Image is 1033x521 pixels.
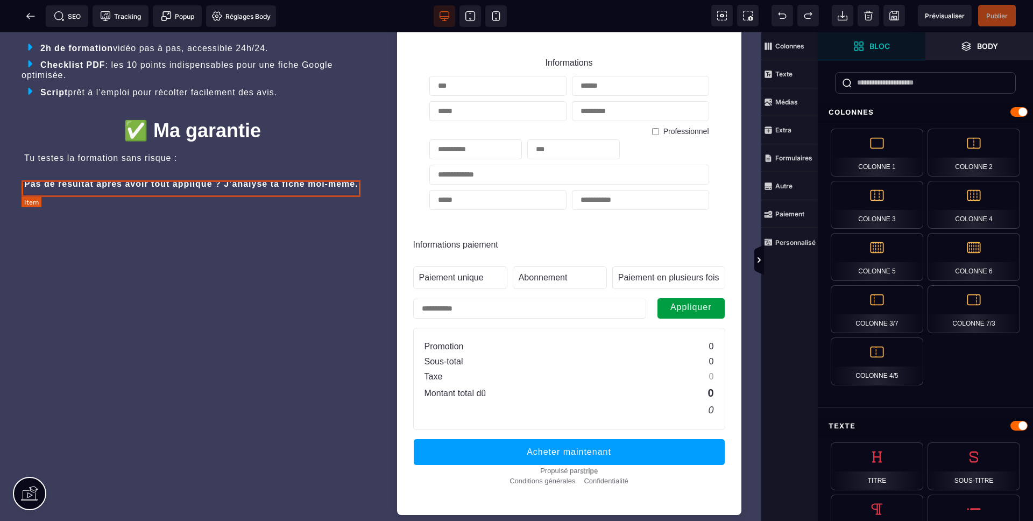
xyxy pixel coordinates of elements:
span: Ouvrir les blocs [818,32,925,60]
div: Colonne 7/3 [928,285,1020,333]
text: : les 10 points indispensables pour une fiche Google optimisée. [22,25,333,50]
strong: Texte [775,70,793,78]
text: 0 [709,309,714,319]
span: Prévisualiser [925,12,965,20]
a: Propulsé par [540,434,598,442]
button: Acheter maintenant [413,406,725,433]
a: Conditions générales [510,445,575,453]
span: Enregistrer [883,5,905,26]
span: Formulaires [761,144,818,172]
span: Propulsé par [540,434,580,442]
span: Aperçu [918,5,972,26]
span: Rétablir [797,5,819,26]
div: Colonne 1 [831,129,923,177]
span: Paiement [761,200,818,228]
text: prêt à l’emploi pour récolter facilement des avis. [38,53,280,67]
div: Colonne 5 [831,233,923,281]
button: Appliquer [657,265,725,287]
b: Script [40,55,68,65]
text: 0 [707,355,713,367]
b: 2h de formation [40,11,113,20]
text: Paiement unique [419,241,484,250]
div: Colonne 3 [831,181,923,229]
span: Colonnes [761,32,818,60]
strong: Paiement [775,210,804,218]
span: Autre [761,172,818,200]
span: Voir bureau [434,5,455,27]
a: Confidentialité [584,445,628,453]
span: Favicon [206,5,276,27]
b: Checklist PDF [40,28,105,37]
text: Taxe [424,340,443,349]
span: Défaire [772,5,793,26]
text: vidéo pas à pas, accessible 24h/24. [38,9,271,23]
text: 0 [709,340,714,349]
span: Enregistrer le contenu [978,5,1016,26]
div: Texte [818,416,1033,436]
span: Importer [832,5,853,26]
div: Titre [831,442,923,490]
span: Extra [761,116,818,144]
text: Tu testes la formation sans risque : [22,118,180,133]
span: Voir tablette [459,5,481,27]
text: Promotion [424,309,464,319]
strong: Autre [775,182,793,190]
text: Abonnement [519,241,568,250]
span: Voir mobile [485,5,507,27]
text: 0 [708,372,713,384]
div: Colonne 3/7 [831,285,923,333]
span: Retour [20,5,41,27]
span: Tracking [100,11,141,22]
h5: Informations [429,25,709,36]
span: Réglages Body [211,11,271,22]
div: Colonne 4/5 [831,337,923,385]
text: 0 [709,325,714,334]
label: Professionnel [663,95,709,103]
strong: Body [977,42,998,50]
div: Colonne 2 [928,129,1020,177]
div: Colonne 4 [928,181,1020,229]
text: Montant total dû [424,356,486,366]
span: Capture d'écran [737,5,759,26]
strong: Formulaires [775,154,812,162]
text: Paiement en plusieurs fois [618,241,719,250]
span: Nettoyage [858,5,879,26]
strong: Bloc [869,42,890,50]
span: Voir les composants [711,5,733,26]
span: Afficher les vues [818,244,829,277]
span: Métadata SEO [46,5,88,27]
div: Colonnes [818,102,1033,122]
span: Créer une alerte modale [153,5,202,27]
span: Code de suivi [93,5,148,27]
span: Personnalisé [761,228,818,256]
div: Sous-titre [928,442,1020,490]
strong: Personnalisé [775,238,816,247]
span: Ouvrir les calques [925,32,1033,60]
span: Publier [986,12,1008,20]
b: Pas de résultat après avoir tout appliqué ? J’analyse ta fiche moi-même. [24,144,358,156]
text: Sous-total [424,325,463,334]
span: SEO [54,11,81,22]
span: Médias [761,88,818,116]
span: Popup [161,11,194,22]
div: Colonne 6 [928,233,1020,281]
span: Texte [761,60,818,88]
label: Informations paiement [413,208,498,217]
strong: Colonnes [775,42,804,50]
strong: Extra [775,126,791,134]
strong: Médias [775,98,798,106]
